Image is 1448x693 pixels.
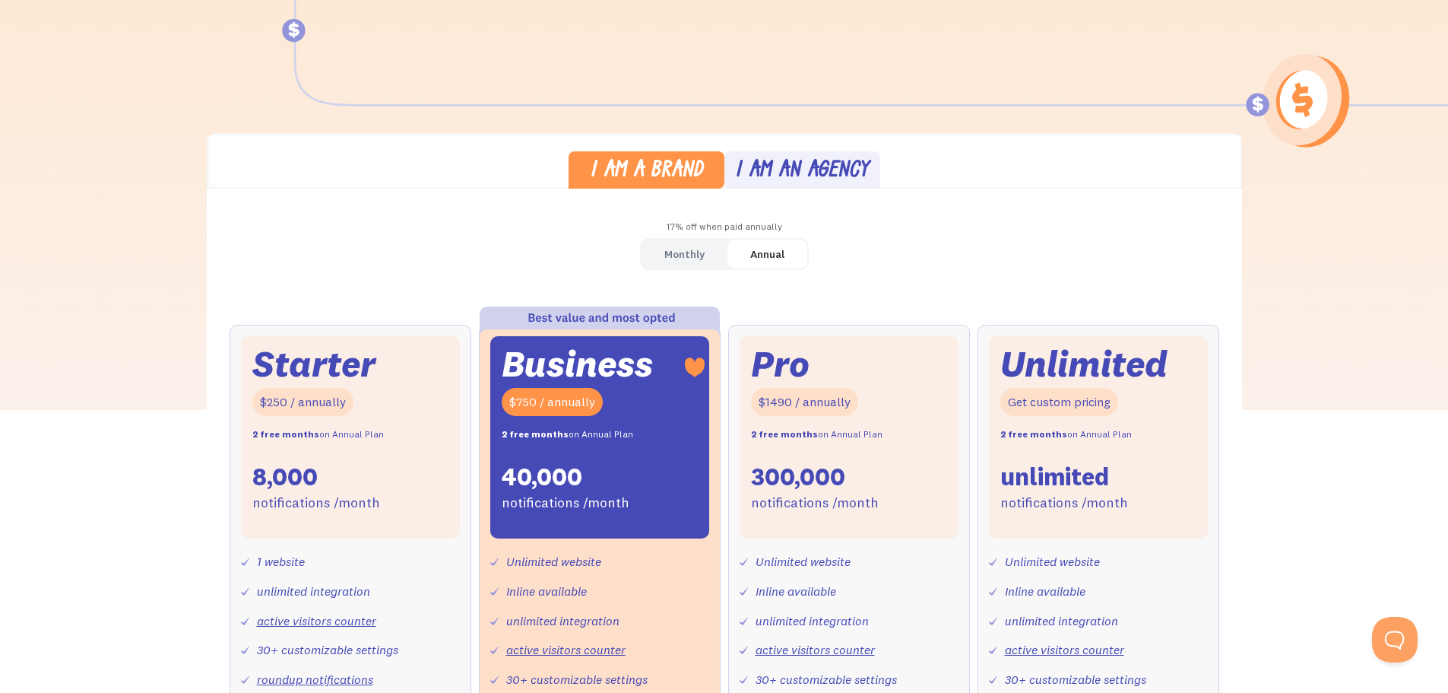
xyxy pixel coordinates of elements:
strong: 2 free months [1000,428,1067,440]
a: active visitors counter [506,642,626,657]
div: Unlimited [1000,348,1168,380]
div: on Annual Plan [502,424,633,446]
div: 17% off when paid annually [207,216,1242,238]
div: Inline available [506,580,587,602]
div: Unlimited website [506,551,601,573]
div: 40,000 [502,461,582,493]
div: Starter [252,348,375,380]
a: active visitors counter [756,642,875,657]
div: $750 / annually [502,388,603,416]
div: notifications /month [751,492,879,514]
a: active visitors counter [257,613,376,628]
strong: 2 free months [252,428,319,440]
div: $250 / annually [252,388,353,416]
strong: 2 free months [502,428,569,440]
div: on Annual Plan [252,424,384,446]
div: notifications /month [1000,492,1128,514]
div: unlimited integration [756,610,869,632]
iframe: Toggle Customer Support [1372,617,1418,663]
div: $1490 / annually [751,388,858,416]
div: unlimited integration [1005,610,1118,632]
div: Unlimited website [756,551,851,573]
div: 300,000 [751,461,845,493]
div: I am an agency [735,161,869,183]
div: on Annual Plan [1000,424,1132,446]
div: Monthly [664,243,705,265]
div: notifications /month [502,492,629,514]
div: Business [502,348,653,380]
div: Unlimited website [1005,551,1100,573]
div: 8,000 [252,461,318,493]
div: 30+ customizable settings [257,639,398,661]
div: 30+ customizable settings [756,669,897,691]
div: 30+ customizable settings [1005,669,1146,691]
div: Inline available [1005,580,1085,602]
div: Inline available [756,580,836,602]
div: 1 website [257,551,305,573]
strong: 2 free months [751,428,818,440]
div: Get custom pricing [1000,388,1118,416]
div: I am a brand [590,161,703,183]
a: active visitors counter [1005,642,1124,657]
div: unlimited [1000,461,1109,493]
div: notifications /month [252,492,380,514]
div: unlimited integration [257,580,370,602]
a: roundup notifications [257,672,373,687]
div: 30+ customizable settings [506,669,648,691]
div: unlimited integration [506,610,619,632]
div: Annual [750,243,784,265]
div: Pro [751,348,810,380]
div: on Annual Plan [751,424,882,446]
